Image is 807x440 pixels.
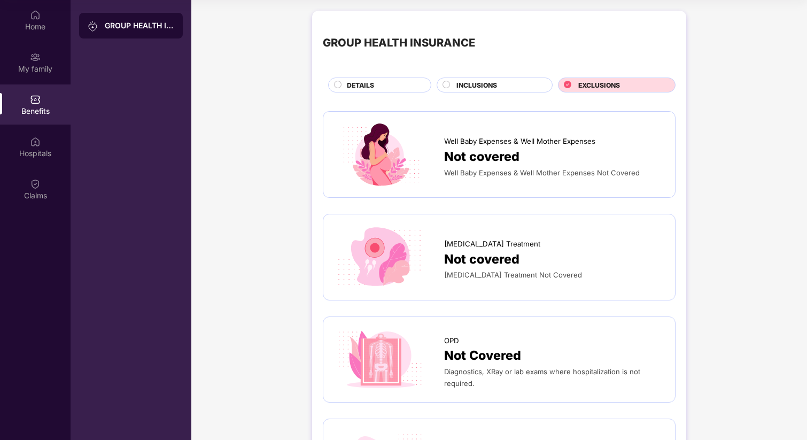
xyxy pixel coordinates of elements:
span: [MEDICAL_DATA] Treatment [444,238,540,250]
span: OPD [444,335,459,346]
span: [MEDICAL_DATA] Treatment Not Covered [444,271,582,279]
span: Not covered [444,250,519,269]
img: icon [334,122,426,187]
img: icon [334,328,426,392]
span: EXCLUSIONS [578,80,620,90]
span: INCLUSIONS [456,80,497,90]
span: Not covered [444,147,519,167]
span: DETAILS [347,80,374,90]
img: svg+xml;base64,PHN2ZyB3aWR0aD0iMjAiIGhlaWdodD0iMjAiIHZpZXdCb3g9IjAgMCAyMCAyMCIgZmlsbD0ibm9uZSIgeG... [88,21,98,32]
span: Well Baby Expenses & Well Mother Expenses [444,136,595,147]
img: svg+xml;base64,PHN2ZyB3aWR0aD0iMjAiIGhlaWdodD0iMjAiIHZpZXdCb3g9IjAgMCAyMCAyMCIgZmlsbD0ibm9uZSIgeG... [30,52,41,63]
span: Not Covered [444,346,521,366]
span: Diagnostics, XRay or lab exams where hospitalization is not required. [444,367,640,388]
div: GROUP HEALTH INSURANCE [323,34,475,51]
div: GROUP HEALTH INSURANCE [105,20,174,31]
img: svg+xml;base64,PHN2ZyBpZD0iSG9zcGl0YWxzIiB4bWxucz0iaHR0cDovL3d3dy53My5vcmcvMjAwMC9zdmciIHdpZHRoPS... [30,136,41,147]
img: svg+xml;base64,PHN2ZyBpZD0iSG9tZSIgeG1sbnM9Imh0dHA6Ly93d3cudzMub3JnLzIwMDAvc3ZnIiB3aWR0aD0iMjAiIG... [30,10,41,20]
img: svg+xml;base64,PHN2ZyBpZD0iQmVuZWZpdHMiIHhtbG5zPSJodHRwOi8vd3d3LnczLm9yZy8yMDAwL3N2ZyIgd2lkdGg9Ij... [30,94,41,105]
span: Well Baby Expenses & Well Mother Expenses Not Covered [444,168,640,177]
img: svg+xml;base64,PHN2ZyBpZD0iQ2xhaW0iIHhtbG5zPSJodHRwOi8vd3d3LnczLm9yZy8yMDAwL3N2ZyIgd2lkdGg9IjIwIi... [30,179,41,189]
img: icon [334,225,426,289]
